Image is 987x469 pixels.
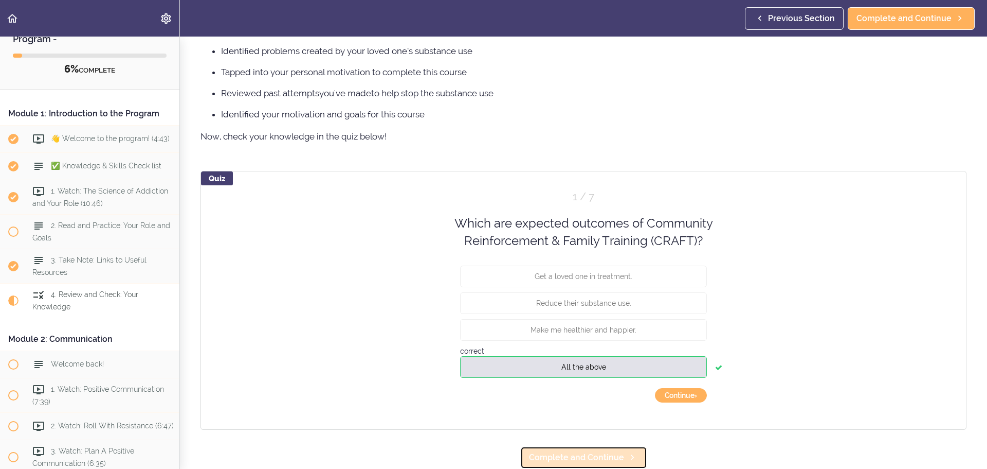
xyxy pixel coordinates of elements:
button: Make me healthier and happier. [460,319,707,340]
span: 2. Watch: Roll With Resistance (6:47) [51,422,174,430]
span: Complete and Continue [856,12,952,25]
span: 6% [64,63,79,75]
span: Reviewed past attempts [221,88,319,98]
button: All the above [460,356,707,377]
li: you've made [221,86,966,100]
span: Complete and Continue [529,451,624,464]
span: Previous Section [768,12,835,25]
span: 3. Take Note: Links to Useful Resources [32,256,147,276]
span: 1. Watch: The Science of Addiction and Your Role (10:46) [32,187,168,207]
span: Tapped into your personal motivation to complete this course [221,67,467,77]
div: Quiz [201,171,233,185]
span: 1. Watch: Positive Communication (7:39) [32,385,164,405]
span: Identified your motivation and goals for this course [221,109,425,119]
p: Now, check your knowledge in the quiz below! [200,129,966,144]
a: Complete and Continue [848,7,975,30]
span: Get a loved one in treatment. [535,272,632,280]
span: correct [460,346,484,355]
span: to help stop the substance use [371,88,493,98]
span: 👋 Welcome to the program! (4:43) [51,134,170,143]
span: Make me healthier and happier. [531,325,636,334]
span: ✅ Knowledge & Skills Check list [51,162,161,170]
span: Reduce their substance use. [536,299,631,307]
svg: Back to course curriculum [6,12,19,25]
button: Get a loved one in treatment. [460,265,707,287]
div: Question 1 out of 7 [460,189,707,204]
div: COMPLETE [13,63,167,76]
svg: Settings Menu [160,12,172,25]
div: Which are expected outcomes of Community Reinforcement & Family Training (CRAFT)? [434,215,733,250]
button: Reduce their substance use. [460,292,707,314]
span: 2. Read and Practice: Your Role and Goals [32,221,170,241]
span: 3. Watch: Plan A Positive Communication (6:35) [32,447,134,467]
button: continue [655,388,707,403]
span: 4. Review and Check: Your Knowledge [32,290,138,310]
span: All the above [561,362,606,371]
a: Previous Section [745,7,844,30]
span: Welcome back! [51,360,104,368]
a: Complete and Continue [520,446,647,469]
span: Identified problems created by your loved one’s substance use [221,46,472,56]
